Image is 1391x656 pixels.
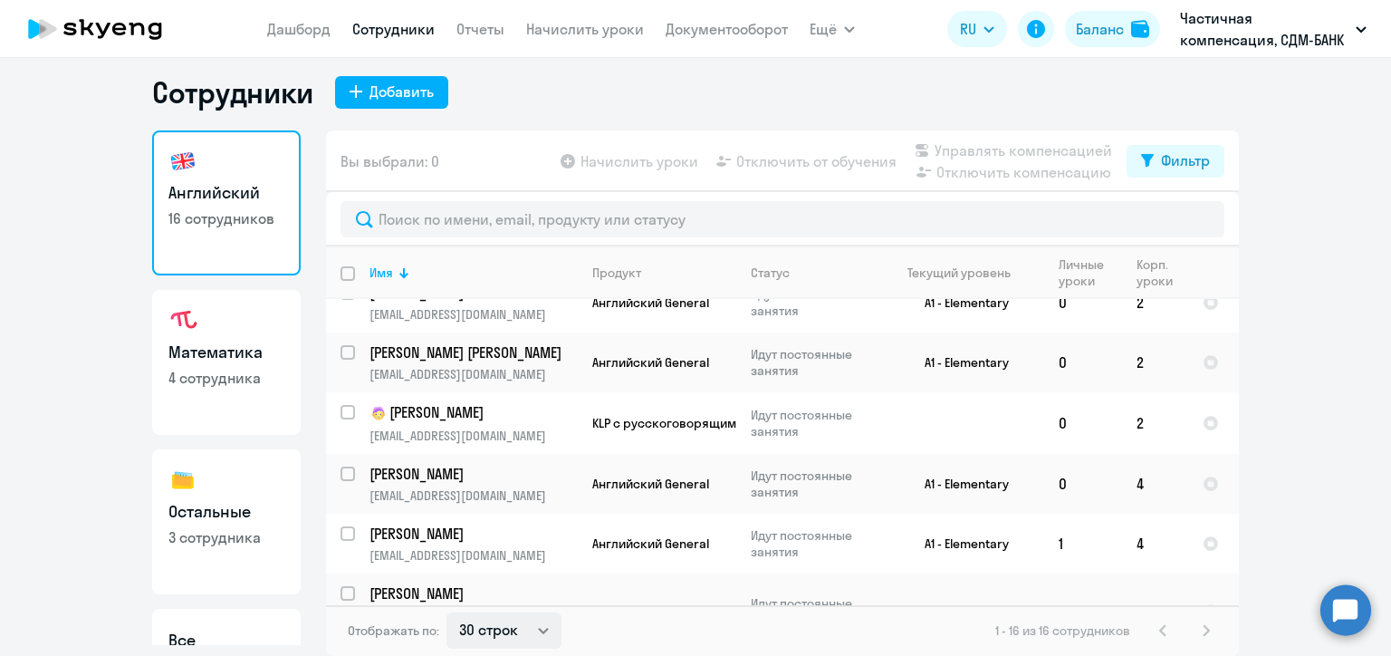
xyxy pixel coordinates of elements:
span: 1 - 16 из 16 сотрудников [995,622,1130,639]
h3: Остальные [168,500,284,524]
span: Ещё [810,18,837,40]
p: [PERSON_NAME] [369,524,574,544]
div: Продукт [592,265,735,281]
div: Имя [369,265,577,281]
button: RU [947,11,1007,47]
td: A1 - Elementary [876,574,1044,650]
a: Дашборд [267,20,331,38]
img: child [369,404,388,422]
p: Идут постоянные занятия [751,346,875,379]
p: [EMAIL_ADDRESS][DOMAIN_NAME] [369,487,577,504]
span: Отображать по: [348,622,439,639]
td: 0 [1044,574,1122,650]
p: Идут постоянные занятия [751,407,875,439]
span: Английский General [592,476,709,492]
div: Личные уроки [1059,256,1121,289]
td: 2 [1122,392,1188,454]
img: balance [1131,20,1149,38]
td: A1 - Elementary [876,333,1044,392]
div: Фильтр [1161,150,1210,171]
td: A1 - Elementary [876,454,1044,514]
a: child[PERSON_NAME] [369,402,577,424]
h1: Сотрудники [152,74,313,111]
h3: Английский [168,181,284,205]
div: Добавить [369,81,434,102]
span: Английский General [592,535,709,552]
img: english [168,147,197,176]
a: [PERSON_NAME] [PERSON_NAME] [369,342,577,362]
button: Фильтр [1127,145,1224,178]
td: 2 [1122,574,1188,650]
span: Вы выбрали: 0 [341,150,439,172]
p: Идут постоянные занятия [751,286,875,319]
div: Статус [751,265,875,281]
a: Отчеты [456,20,504,38]
div: Корп. уроки [1137,256,1187,289]
div: Текущий уровень [907,265,1011,281]
a: Английский16 сотрудников [152,130,301,275]
div: Корп. уроки [1137,256,1173,289]
div: Личные уроки [1059,256,1105,289]
span: Английский General [592,603,709,620]
h3: Математика [168,341,284,364]
td: 0 [1044,454,1122,514]
img: others [168,466,197,495]
a: Остальные3 сотрудника [152,449,301,594]
td: 4 [1122,514,1188,574]
img: math [168,306,197,335]
p: 16 сотрудников [168,208,284,228]
input: Поиск по имени, email, продукту или статусу [341,201,1224,237]
a: [PERSON_NAME] [369,524,577,544]
a: [PERSON_NAME] [369,584,577,603]
span: Английский General [592,294,709,311]
div: Баланс [1076,18,1124,40]
td: A1 - Elementary [876,514,1044,574]
p: [PERSON_NAME] [369,402,574,424]
div: Продукт [592,265,641,281]
p: [EMAIL_ADDRESS][DOMAIN_NAME] [369,428,577,444]
a: Математика4 сотрудника [152,290,301,435]
p: Частичная компенсация, СДМ-БАНК (ПАО) [1180,7,1348,51]
a: Начислить уроки [526,20,644,38]
span: KLP с русскоговорящим преподавателем [592,415,841,431]
p: [EMAIL_ADDRESS][DOMAIN_NAME] [369,306,577,323]
p: [PERSON_NAME] [PERSON_NAME] [369,342,574,362]
p: 4 сотрудника [168,368,284,388]
button: Балансbalance [1065,11,1160,47]
td: 4 [1122,454,1188,514]
div: Текущий уровень [890,265,1043,281]
td: A1 - Elementary [876,273,1044,333]
p: [PERSON_NAME] [369,464,574,484]
td: 2 [1122,273,1188,333]
td: 2 [1122,333,1188,392]
p: Идут постоянные занятия [751,595,875,628]
span: RU [960,18,976,40]
p: Идут постоянные занятия [751,527,875,560]
p: [EMAIL_ADDRESS][DOMAIN_NAME] [369,366,577,382]
a: Документооборот [666,20,788,38]
button: Ещё [810,11,855,47]
td: 0 [1044,392,1122,454]
a: Сотрудники [352,20,435,38]
td: 0 [1044,273,1122,333]
h3: Все [168,629,284,652]
a: [PERSON_NAME] [369,464,577,484]
p: Идут постоянные занятия [751,468,875,500]
div: Имя [369,265,393,281]
td: 1 [1044,514,1122,574]
p: [PERSON_NAME] [369,584,574,603]
p: [EMAIL_ADDRESS][DOMAIN_NAME] [369,547,577,564]
button: Добавить [335,76,448,109]
button: Частичная компенсация, СДМ-БАНК (ПАО) [1171,7,1376,51]
p: 3 сотрудника [168,527,284,547]
div: Статус [751,265,790,281]
span: Английский General [592,354,709,371]
td: 0 [1044,333,1122,392]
